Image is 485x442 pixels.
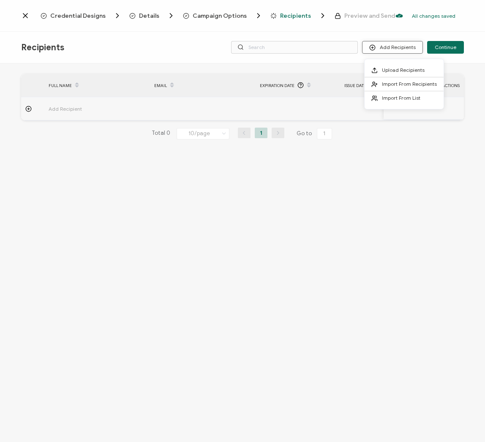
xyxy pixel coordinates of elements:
[41,11,395,20] div: Breadcrumb
[297,128,334,139] span: Go to
[412,13,455,19] p: All changes saved
[41,11,122,20] span: Credential Designs
[427,41,464,54] button: Continue
[382,67,425,73] span: Upload Recipients
[362,41,423,54] button: Add Recipients
[44,78,150,93] div: FULL NAME
[231,41,358,54] input: Search
[152,128,170,139] span: Total 0
[443,401,485,442] iframe: Chat Widget
[260,81,294,90] span: Expiration Date
[193,13,247,19] span: Campaign Options
[382,81,437,87] span: Import From Recipients
[270,11,327,20] span: Recipients
[335,13,395,19] span: Preview and Send
[21,42,64,53] span: Recipients
[255,128,267,138] li: 1
[150,78,256,93] div: EMAIL
[344,13,395,19] span: Preview and Send
[344,81,366,90] span: Issue Date
[50,13,106,19] span: Credential Designs
[435,45,456,50] span: Continue
[129,11,175,20] span: Details
[177,128,229,139] input: Select
[49,104,129,114] span: Add Recipient
[280,13,311,19] span: Recipients
[382,95,420,101] span: Import From List
[183,11,263,20] span: Campaign Options
[139,13,159,19] span: Details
